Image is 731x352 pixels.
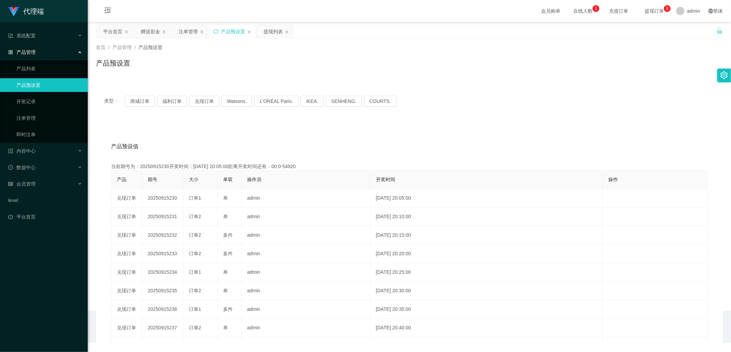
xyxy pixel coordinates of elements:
span: 单 [223,288,228,293]
a: 产品预设置 [16,78,82,92]
span: 订单1 [189,195,201,201]
span: / [134,45,136,50]
i: 图标: check-circle-o [8,165,13,170]
td: 20250915233 [142,245,183,263]
span: / [108,45,110,50]
span: 单 [223,269,228,275]
span: 操作 [608,177,618,182]
td: admin [242,245,370,263]
p: 3 [666,5,669,12]
h1: 代理端 [23,0,44,22]
td: 兑现订单 [111,319,142,337]
i: 图标: setting [720,71,728,79]
button: 福利订单 [157,96,187,107]
i: 图标: close [200,30,204,34]
button: 兑现订单 [189,96,219,107]
td: [DATE] 20:20:00 [370,245,603,263]
span: 订单1 [189,269,201,275]
i: 图标: global [708,9,713,13]
span: 单 [223,325,228,330]
i: 图标: close [247,30,251,34]
span: 大小 [189,177,198,182]
span: 会员管理 [8,181,36,187]
td: [DATE] 20:25:00 [370,263,603,282]
span: 产品 [117,177,126,182]
td: 兑现订单 [111,300,142,319]
span: 产品预设值 [111,142,138,151]
div: 赠送彩金 [141,25,160,38]
span: 订单1 [189,306,201,312]
i: 图标: close [124,30,129,34]
td: admin [242,189,370,208]
span: 首页 [96,45,106,50]
td: admin [242,300,370,319]
div: 当前期号为：20250915230开奖时间：[DATE] 20:05:00距离开奖时间还有：00:0-54920 [111,163,708,170]
span: 多件 [223,251,233,256]
div: 提现列表 [264,25,283,38]
div: 产品预设置 [221,25,245,38]
span: 充值订单 [606,9,632,13]
button: Watsons. [221,96,252,107]
i: 图标: appstore-o [8,50,13,55]
span: 在线人数 [570,9,596,13]
a: 产品列表 [16,62,82,75]
td: 兑现订单 [111,189,142,208]
td: 20250915236 [142,300,183,319]
td: [DATE] 20:05:00 [370,189,603,208]
a: 图标: dashboard平台首页 [8,210,82,224]
td: admin [242,226,370,245]
td: 20250915231 [142,208,183,226]
span: 产品管理 [8,49,36,55]
td: admin [242,282,370,300]
span: 系统配置 [8,33,36,38]
i: 图标: close [285,30,289,34]
td: [DATE] 20:30:00 [370,282,603,300]
a: 注单管理 [16,111,82,125]
td: 20250915230 [142,189,183,208]
i: 图标: unlock [717,28,723,34]
td: [DATE] 20:35:00 [370,300,603,319]
span: 多件 [223,306,233,312]
td: admin [242,319,370,337]
sup: 3 [664,5,671,12]
button: 商城订单 [125,96,155,107]
span: 数据中心 [8,165,36,170]
div: 注单管理 [179,25,198,38]
p: 1 [595,5,597,12]
span: 提现订单 [641,9,667,13]
span: 类型： [104,96,125,107]
td: admin [242,263,370,282]
sup: 1 [593,5,599,12]
span: 操作员 [247,177,261,182]
span: 单双 [223,177,233,182]
td: admin [242,208,370,226]
span: 订单2 [189,288,201,293]
a: 即时注单 [16,128,82,141]
span: 开奖时间 [376,177,395,182]
span: 订单2 [189,232,201,238]
td: [DATE] 20:15:00 [370,226,603,245]
div: 平台首页 [103,25,122,38]
td: 兑现订单 [111,226,142,245]
td: 兑现订单 [111,245,142,263]
a: 代理端 [8,8,44,14]
i: 图标: profile [8,149,13,153]
img: logo.9652507e.png [8,7,19,16]
td: [DATE] 20:10:00 [370,208,603,226]
h1: 产品预设置 [96,58,130,68]
i: 图标: menu-fold [96,0,119,22]
button: IKEA. [301,96,324,107]
td: 20250915232 [142,226,183,245]
td: 20250915234 [142,263,183,282]
span: 订单2 [189,214,201,219]
i: 图标: sync [214,29,218,34]
i: 图标: form [8,33,13,38]
td: 20250915235 [142,282,183,300]
span: 单 [223,195,228,201]
button: COURTS. [364,96,397,107]
span: 订单2 [189,325,201,330]
td: 兑现订单 [111,208,142,226]
span: 期号 [148,177,157,182]
td: 兑现订单 [111,263,142,282]
td: [DATE] 20:40:00 [370,319,603,337]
